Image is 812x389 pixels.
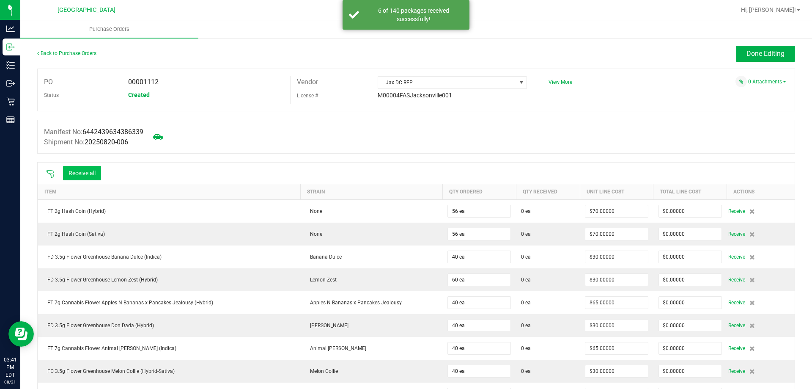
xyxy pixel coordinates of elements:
[43,230,296,238] div: FT 2g Hash Coin (Sativa)
[448,342,510,354] input: 0 ea
[580,184,653,199] th: Unit Line Cost
[735,76,747,87] span: Attach a document
[306,323,348,328] span: [PERSON_NAME]
[585,365,648,377] input: $0.00000
[44,127,143,137] label: Manifest No:
[85,138,128,146] span: 20250820-006
[585,342,648,354] input: $0.00000
[728,320,745,331] span: Receive
[306,208,322,214] span: None
[659,205,721,217] input: $0.00000
[448,297,510,309] input: 0 ea
[306,345,366,351] span: Animal [PERSON_NAME]
[37,50,96,56] a: Back to Purchase Orders
[378,92,452,99] span: M00004FASJacksonville001
[6,116,15,124] inline-svg: Reports
[43,253,296,261] div: FD 3.5g Flower Greenhouse Banana Dulce (Indica)
[82,128,143,136] span: 6442439634386339
[659,365,721,377] input: $0.00000
[728,366,745,376] span: Receive
[521,322,531,329] span: 0 ea
[728,206,745,216] span: Receive
[653,184,727,199] th: Total Line Cost
[448,320,510,331] input: 0 ea
[4,379,16,385] p: 08/21
[521,207,531,215] span: 0 ea
[44,76,53,88] label: PO
[585,274,648,286] input: $0.00000
[728,298,745,308] span: Receive
[301,184,442,199] th: Strain
[297,89,318,102] label: License #
[78,25,141,33] span: Purchase Orders
[306,231,322,237] span: None
[521,299,531,306] span: 0 ea
[521,345,531,352] span: 0 ea
[549,79,572,85] a: View More
[448,274,510,286] input: 0 ea
[43,276,296,284] div: FD 3.5g Flower Greenhouse Lemon Zest (Hybrid)
[20,20,198,38] a: Purchase Orders
[43,299,296,306] div: FT 7g Cannabis Flower Apples N Bananas x Pancakes Jealousy (Hybrid)
[8,321,34,347] iframe: Resource center
[46,170,55,178] span: Scan packages to receive
[6,43,15,51] inline-svg: Inbound
[6,97,15,106] inline-svg: Retail
[521,230,531,238] span: 0 ea
[728,275,745,285] span: Receive
[659,274,721,286] input: $0.00000
[128,91,150,98] span: Created
[585,205,648,217] input: $0.00000
[521,276,531,284] span: 0 ea
[43,367,296,375] div: FD 3.5g Flower Greenhouse Melon Collie (Hybrid-Sativa)
[448,228,510,240] input: 0 ea
[442,184,516,199] th: Qty Ordered
[364,6,463,23] div: 6 of 140 packages received successfully!
[4,356,16,379] p: 03:41 PM EDT
[6,61,15,69] inline-svg: Inventory
[659,297,721,309] input: $0.00000
[43,207,296,215] div: FT 2g Hash Coin (Hybrid)
[43,322,296,329] div: FD 3.5g Flower Greenhouse Don Dada (Hybrid)
[150,128,167,145] span: Mark as not Arrived
[748,79,786,85] a: 0 Attachments
[728,343,745,353] span: Receive
[728,229,745,239] span: Receive
[746,50,785,58] span: Done Editing
[521,367,531,375] span: 0 ea
[38,184,301,199] th: Item
[378,77,516,88] span: Jax DC REP
[585,228,648,240] input: $0.00000
[6,79,15,88] inline-svg: Outbound
[659,320,721,331] input: $0.00000
[43,345,296,352] div: FT 7g Cannabis Flower Animal [PERSON_NAME] (Indica)
[306,368,338,374] span: Melon Collie
[306,300,402,306] span: Apples N Bananas x Pancakes Jealousy
[585,251,648,263] input: $0.00000
[516,184,580,199] th: Qty Received
[659,251,721,263] input: $0.00000
[44,137,128,147] label: Shipment No:
[6,25,15,33] inline-svg: Analytics
[741,6,796,13] span: Hi, [PERSON_NAME]!
[659,228,721,240] input: $0.00000
[306,254,342,260] span: Banana Dulce
[727,184,795,199] th: Actions
[521,253,531,261] span: 0 ea
[585,320,648,331] input: $0.00000
[306,277,337,283] span: Lemon Zest
[44,89,59,102] label: Status
[448,205,510,217] input: 0 ea
[58,6,115,14] span: [GEOGRAPHIC_DATA]
[128,78,159,86] span: 00001112
[659,342,721,354] input: $0.00000
[736,46,795,62] button: Done Editing
[297,76,318,88] label: Vendor
[448,365,510,377] input: 0 ea
[585,297,648,309] input: $0.00000
[728,252,745,262] span: Receive
[63,166,101,180] button: Receive all
[448,251,510,263] input: 0 ea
